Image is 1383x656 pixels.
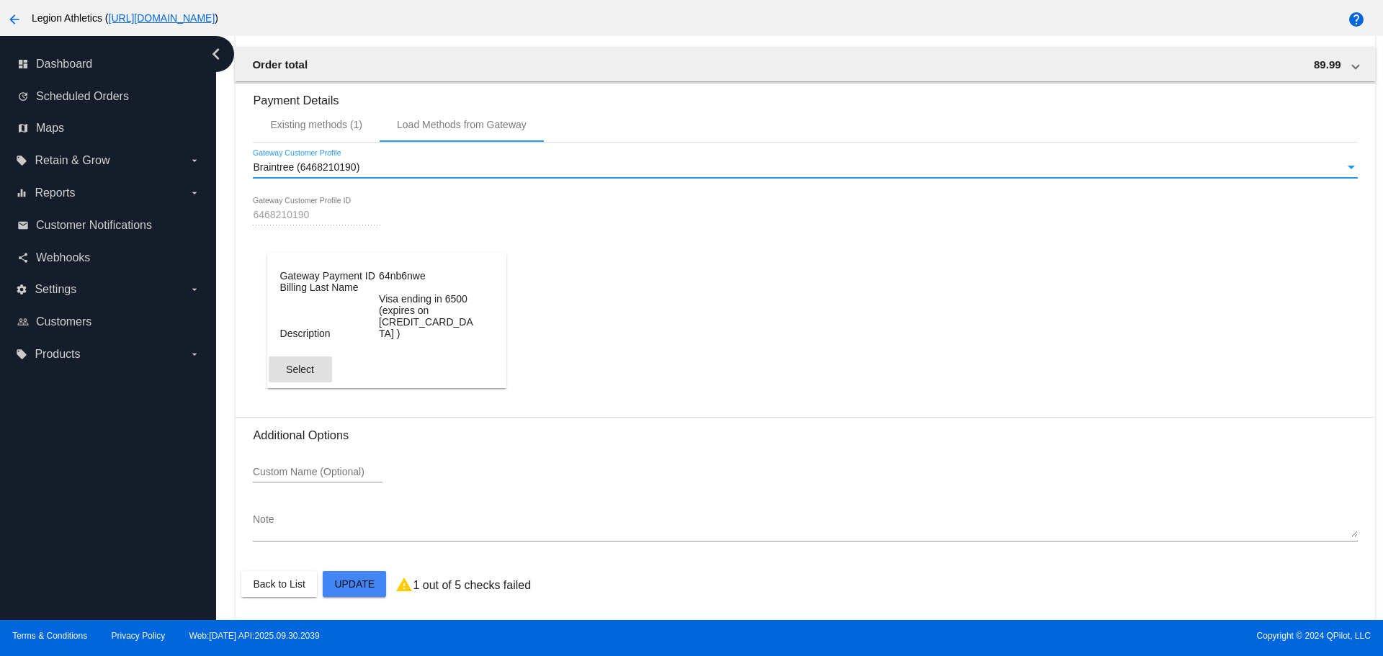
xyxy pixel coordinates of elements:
span: Reports [35,187,75,199]
a: [URL][DOMAIN_NAME] [109,12,215,24]
span: Retain & Grow [35,154,109,167]
span: Settings [35,283,76,296]
div: Load Methods from Gateway [397,119,527,130]
span: Customers [36,315,91,328]
dd: Description [280,328,377,339]
span: Maps [36,122,64,135]
span: Customer Notifications [36,219,152,232]
dd: Gateway Payment ID [280,270,377,282]
a: people_outline Customers [17,310,200,333]
a: Privacy Policy [112,631,166,641]
i: dashboard [17,58,29,70]
i: map [17,122,29,134]
dt: Visa ending in 6500 (expires on [CREDIT_CARD_DATA] ) [379,293,475,339]
a: dashboard Dashboard [17,53,200,76]
span: Order total [252,58,308,71]
i: arrow_drop_down [189,284,200,295]
span: Copyright © 2024 QPilot, LLC [704,631,1371,641]
span: Legion Athletics ( ) [32,12,218,24]
i: update [17,91,29,102]
mat-icon: warning [395,576,413,593]
p: 1 out of 5 checks failed [413,579,531,592]
mat-icon: arrow_back [6,11,23,28]
dd: Billing Last Name [280,282,377,293]
input: Gateway Customer Profile ID [253,210,382,221]
i: people_outline [17,316,29,328]
span: Back to List [253,578,305,590]
a: email Customer Notifications [17,214,200,237]
span: 89.99 [1314,58,1341,71]
span: Select [286,364,314,375]
button: Back to List [241,571,316,597]
span: Dashboard [36,58,92,71]
a: Web:[DATE] API:2025.09.30.2039 [189,631,320,641]
i: arrow_drop_down [189,349,200,360]
div: Existing methods (1) [270,119,362,130]
a: share Webhooks [17,246,200,269]
a: Terms & Conditions [12,631,87,641]
i: email [17,220,29,231]
i: arrow_drop_down [189,155,200,166]
i: settings [16,284,27,295]
i: local_offer [16,349,27,360]
i: chevron_left [205,42,228,66]
i: local_offer [16,155,27,166]
dt: 64nb6nwe [379,270,475,282]
h3: Payment Details [253,83,1357,107]
h3: Additional Options [253,428,1357,442]
a: map Maps [17,117,200,140]
i: share [17,252,29,264]
input: Custom Name (Optional) [253,467,382,478]
span: Scheduled Orders [36,90,129,103]
mat-icon: help [1348,11,1365,28]
mat-expansion-panel-header: Order total 89.99 [235,47,1375,81]
span: Update [334,578,375,590]
span: Webhooks [36,251,90,264]
span: Products [35,348,80,361]
button: Select [269,356,332,382]
i: equalizer [16,187,27,199]
span: Braintree (6468210190) [253,161,359,173]
button: Update [323,571,386,597]
i: arrow_drop_down [189,187,200,199]
a: update Scheduled Orders [17,85,200,108]
mat-select: Gateway Customer Profile [253,162,1357,174]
